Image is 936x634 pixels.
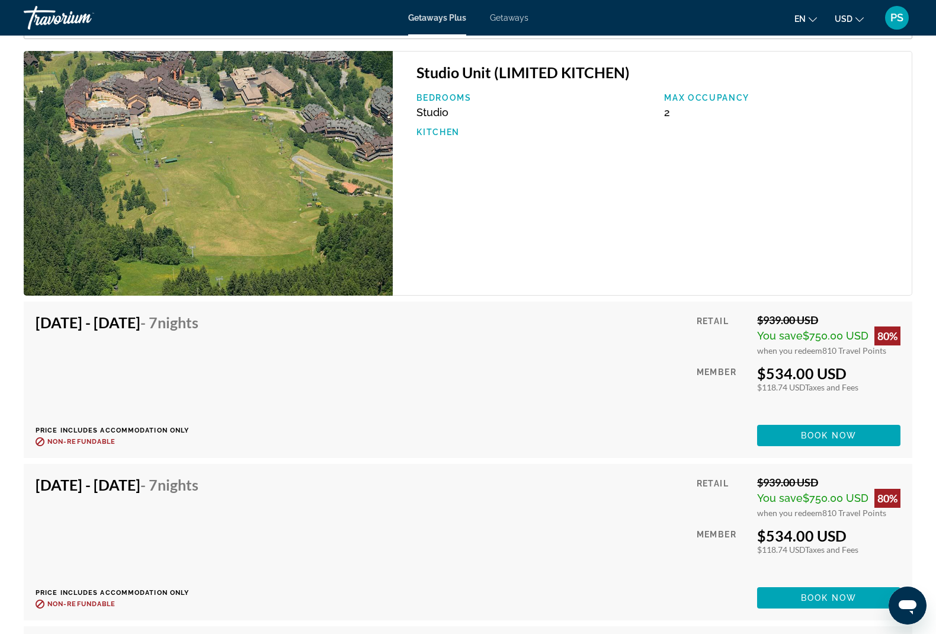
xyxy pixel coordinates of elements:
[490,13,528,23] a: Getaways
[757,587,900,609] button: Book now
[822,345,886,356] span: 810 Travel Points
[47,438,116,446] span: Non-refundable
[36,589,207,597] p: Price includes accommodation only
[158,313,198,331] span: Nights
[835,14,852,24] span: USD
[24,2,142,33] a: Travorium
[697,476,748,518] div: Retail
[416,106,448,119] span: Studio
[803,329,868,342] span: $750.00 USD
[757,345,822,356] span: when you redeem
[757,425,900,446] button: Book now
[757,313,900,326] div: $939.00 USD
[794,10,817,27] button: Change language
[140,476,198,494] span: - 7
[757,329,803,342] span: You save
[757,492,803,504] span: You save
[24,51,393,296] img: Residence La Splaza
[697,313,748,356] div: Retail
[697,527,748,578] div: Member
[757,545,900,555] div: $118.74 USD
[890,12,903,24] span: PS
[36,476,198,494] h4: [DATE] - [DATE]
[881,5,912,30] button: User Menu
[835,10,864,27] button: Change currency
[757,508,822,518] span: when you redeem
[803,492,868,504] span: $750.00 USD
[805,382,858,392] span: Taxes and Fees
[36,313,198,331] h4: [DATE] - [DATE]
[158,476,198,494] span: Nights
[757,382,900,392] div: $118.74 USD
[416,63,900,81] h3: Studio Unit (LIMITED KITCHEN)
[140,313,198,331] span: - 7
[805,545,858,555] span: Taxes and Fees
[822,508,886,518] span: 810 Travel Points
[794,14,806,24] span: en
[664,106,670,119] span: 2
[697,364,748,416] div: Member
[874,326,900,345] div: 80%
[801,593,857,603] span: Book now
[757,527,900,545] div: $534.00 USD
[757,476,900,489] div: $939.00 USD
[36,427,207,434] p: Price includes accommodation only
[889,587,927,625] iframe: Button to launch messaging window
[801,431,857,440] span: Book now
[874,489,900,508] div: 80%
[664,93,900,103] p: Max Occupancy
[408,13,466,23] a: Getaways Plus
[47,600,116,608] span: Non-refundable
[416,127,652,137] p: Kitchen
[416,93,652,103] p: Bedrooms
[757,364,900,382] div: $534.00 USD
